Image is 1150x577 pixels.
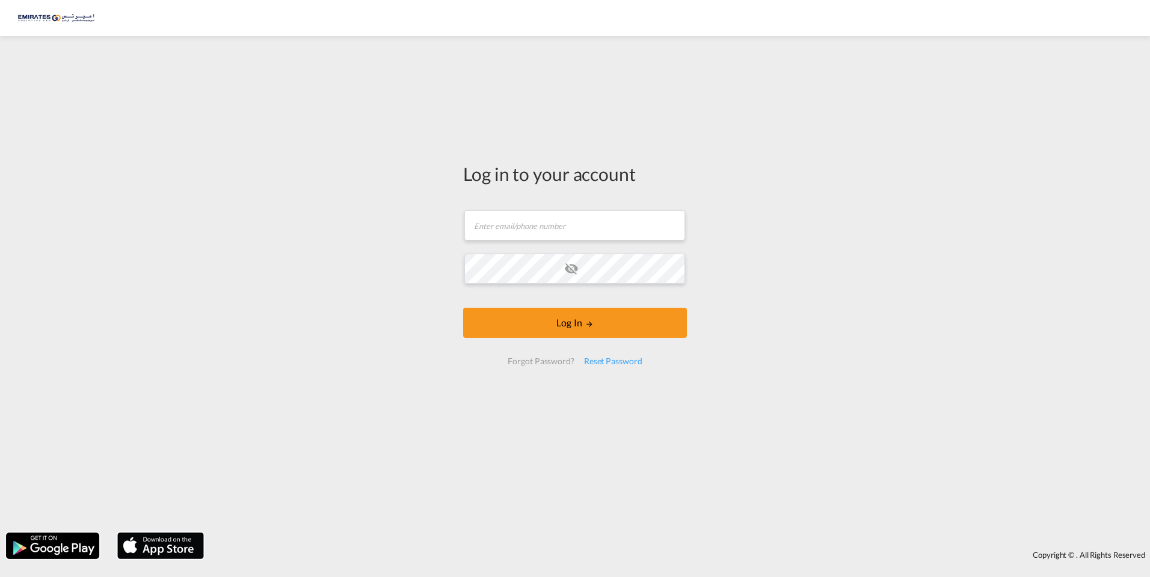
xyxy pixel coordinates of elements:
[210,545,1150,565] div: Copyright © . All Rights Reserved
[564,261,579,276] md-icon: icon-eye-off
[463,161,687,186] div: Log in to your account
[463,308,687,338] button: LOGIN
[579,350,647,372] div: Reset Password
[116,531,205,560] img: apple.png
[503,350,579,372] div: Forgot Password?
[464,210,685,240] input: Enter email/phone number
[5,531,100,560] img: google.png
[18,5,99,32] img: c67187802a5a11ec94275b5db69a26e6.png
